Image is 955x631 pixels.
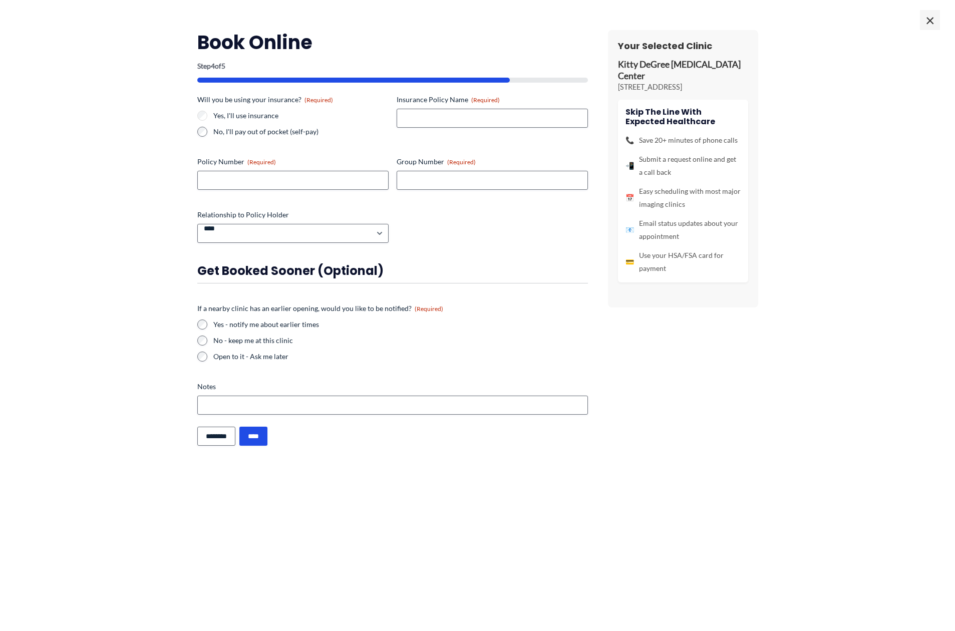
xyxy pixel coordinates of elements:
span: (Required) [415,305,443,312]
span: (Required) [471,96,500,104]
h4: Skip the line with Expected Healthcare [625,107,741,126]
span: 📞 [625,134,634,147]
li: Use your HSA/FSA card for payment [625,249,741,275]
label: Relationship to Policy Holder [197,210,389,220]
label: No, I'll pay out of pocket (self-pay) [213,127,389,137]
label: Yes, I'll use insurance [213,111,389,121]
p: [STREET_ADDRESS] [618,82,748,92]
span: (Required) [247,158,276,166]
p: Kitty DeGree [MEDICAL_DATA] Center [618,59,748,82]
span: 💳 [625,255,634,268]
p: Step of [197,63,588,70]
label: No - keep me at this clinic [213,336,588,346]
label: Open to it - Ask me later [213,352,588,362]
span: 📅 [625,191,634,204]
legend: Will you be using your insurance? [197,95,333,105]
label: Insurance Policy Name [397,95,588,105]
span: 4 [211,62,215,70]
label: Policy Number [197,157,389,167]
span: (Required) [304,96,333,104]
li: Save 20+ minutes of phone calls [625,134,741,147]
span: 📧 [625,223,634,236]
h3: Get booked sooner (optional) [197,263,588,278]
h2: Book Online [197,30,588,55]
span: 5 [221,62,225,70]
span: 📲 [625,159,634,172]
span: (Required) [447,158,476,166]
label: Yes - notify me about earlier times [213,320,588,330]
label: Notes [197,382,588,392]
span: × [920,10,940,30]
li: Submit a request online and get a call back [625,153,741,179]
legend: If a nearby clinic has an earlier opening, would you like to be notified? [197,303,443,313]
li: Email status updates about your appointment [625,217,741,243]
label: Group Number [397,157,588,167]
li: Easy scheduling with most major imaging clinics [625,185,741,211]
h3: Your Selected Clinic [618,40,748,52]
